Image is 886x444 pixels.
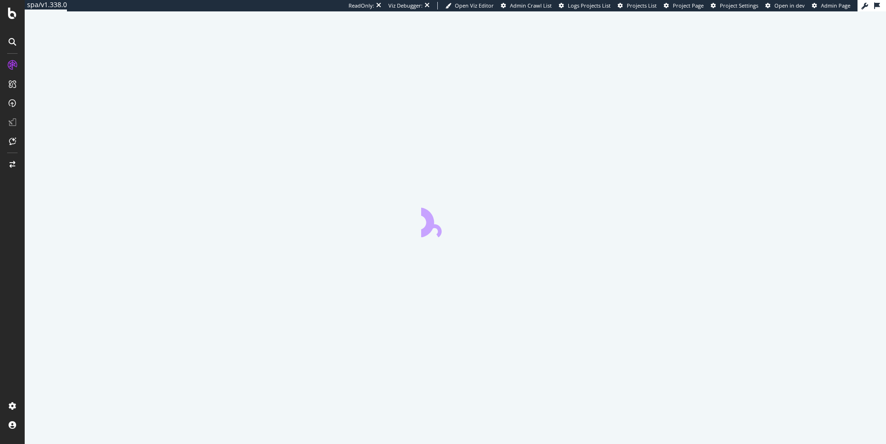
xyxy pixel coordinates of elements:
span: Project Page [673,2,704,9]
div: ReadOnly: [349,2,374,10]
span: Admin Page [821,2,850,9]
a: Projects List [618,2,657,10]
a: Admin Page [812,2,850,10]
a: Project Page [664,2,704,10]
span: Open Viz Editor [455,2,494,9]
span: Projects List [627,2,657,9]
div: Viz Debugger: [388,2,423,10]
a: Logs Projects List [559,2,611,10]
span: Open in dev [774,2,805,9]
span: Logs Projects List [568,2,611,9]
span: Project Settings [720,2,758,9]
a: Open Viz Editor [445,2,494,10]
span: Admin Crawl List [510,2,552,9]
a: Project Settings [711,2,758,10]
div: animation [421,203,490,237]
a: Admin Crawl List [501,2,552,10]
a: Open in dev [765,2,805,10]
